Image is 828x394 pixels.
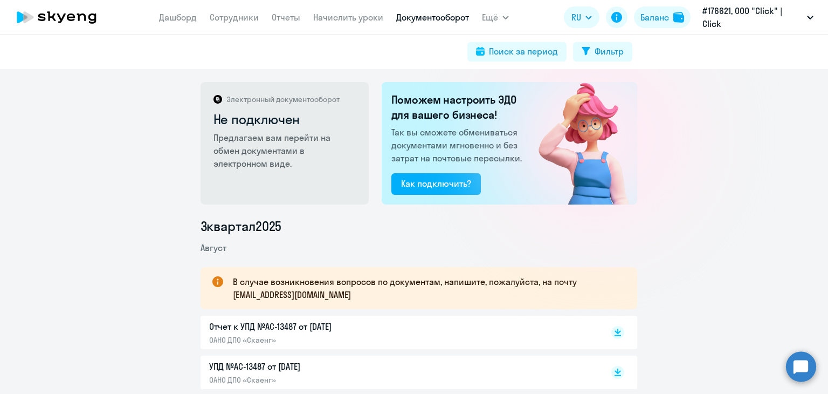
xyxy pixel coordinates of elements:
[209,320,436,333] p: Отчет к УПД №AC-13487 от [DATE]
[159,12,197,23] a: Дашборд
[573,42,632,62] button: Фильтр
[313,12,383,23] a: Начислить уроки
[209,360,436,373] p: УПД №AC-13487 от [DATE]
[391,126,525,165] p: Так вы сможете обмениваться документами мгновенно и без затрат на почтовые пересылки.
[401,177,471,190] div: Как подключить?
[272,12,300,23] a: Отчеты
[209,375,436,385] p: ОАНО ДПО «Скаенг»
[209,360,589,385] a: УПД №AC-13487 от [DATE]ОАНО ДПО «Скаенг»
[213,111,357,128] h2: Не подключен
[640,11,669,24] div: Баланс
[595,45,624,58] div: Фильтр
[396,12,469,23] a: Документооборот
[516,82,637,205] img: not_connected
[564,6,599,28] button: RU
[482,6,509,28] button: Ещё
[571,11,581,24] span: RU
[702,4,803,30] p: #176621, ООО "Click" | Click
[467,42,567,62] button: Поиск за период
[213,131,357,170] p: Предлагаем вам перейти на обмен документами в электронном виде.
[201,218,637,235] li: 3 квартал 2025
[482,11,498,24] span: Ещё
[209,335,436,345] p: ОАНО ДПО «Скаенг»
[391,173,481,195] button: Как подключить?
[210,12,259,23] a: Сотрудники
[634,6,691,28] button: Балансbalance
[233,275,618,301] p: В случае возникновения вопросов по документам, напишите, пожалуйста, на почту [EMAIL_ADDRESS][DOM...
[226,94,340,104] p: Электронный документооборот
[673,12,684,23] img: balance
[201,242,226,253] span: Август
[489,45,558,58] div: Поиск за период
[209,320,589,345] a: Отчет к УПД №AC-13487 от [DATE]ОАНО ДПО «Скаенг»
[391,92,525,123] h2: Поможем настроить ЭДО для вашего бизнеса!
[697,4,819,30] button: #176621, ООО "Click" | Click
